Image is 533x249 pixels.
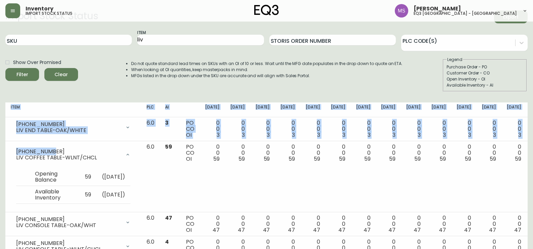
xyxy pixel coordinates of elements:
[5,68,39,81] button: Filter
[263,226,270,234] span: 47
[16,155,121,161] div: LIV COFFEE TABLE-WLNT/CHCL
[507,120,521,138] div: 0 0
[16,70,28,79] div: Filter
[364,155,371,163] span: 59
[250,102,275,117] th: [DATE]
[306,144,320,162] div: 0 0
[489,226,496,234] span: 47
[200,102,225,117] th: [DATE]
[306,215,320,233] div: 0 0
[280,215,295,233] div: 0 0
[507,144,521,162] div: 0 0
[331,215,345,233] div: 0 0
[440,155,446,163] span: 59
[186,155,192,163] span: OI
[289,155,295,163] span: 59
[256,144,270,162] div: 0 0
[314,155,320,163] span: 59
[338,226,345,234] span: 47
[213,226,220,234] span: 47
[331,120,345,138] div: 0 0
[50,70,73,79] span: Clear
[11,120,136,135] div: [PHONE_NUMBER]LIV END TABLE-OAK/WHITE
[493,131,496,139] span: 3
[165,143,172,151] span: 59
[395,4,408,18] img: 1b6e43211f6f3cc0b0729c9049b8e7af
[16,149,121,155] div: [PHONE_NUMBER]
[141,141,160,212] td: 6.0
[414,155,421,163] span: 59
[465,155,471,163] span: 59
[514,226,521,234] span: 47
[381,144,395,162] div: 0 0
[418,131,421,139] span: 3
[457,144,471,162] div: 0 0
[280,120,295,138] div: 0 0
[97,168,131,186] td: ( [DATE] )
[457,215,471,233] div: 0 0
[267,131,270,139] span: 3
[131,61,403,67] li: Do not quote standard lead times on SKUs with an OI of 10 or less. Wait until the MFG date popula...
[518,131,521,139] span: 3
[306,120,320,138] div: 0 0
[141,117,160,141] td: 6.0
[11,144,136,165] div: [PHONE_NUMBER]LIV COFFEE TABLE-WLNT/CHCL
[230,215,245,233] div: 0 0
[186,131,192,139] span: OI
[406,215,421,233] div: 0 0
[205,215,220,233] div: 0 0
[280,144,295,162] div: 0 0
[79,186,97,204] td: 59
[165,119,168,127] span: 3
[16,222,121,228] div: LIV CONSOLE TABLE-OAK/WHT
[292,131,295,139] span: 3
[447,76,523,82] div: Open Inventory - OI
[16,240,121,246] div: [PHONE_NUMBER]
[356,120,371,138] div: 0 0
[186,226,192,234] span: OI
[30,168,79,186] td: Opening Balance
[342,131,345,139] span: 3
[447,70,523,76] div: Customer Order - CO
[331,144,345,162] div: 0 0
[381,215,395,233] div: 0 0
[447,82,523,88] div: Available Inventory - AI
[300,102,326,117] th: [DATE]
[482,120,496,138] div: 0 0
[447,64,523,70] div: Purchase Order - PO
[364,226,371,234] span: 47
[225,102,250,117] th: [DATE]
[392,131,395,139] span: 3
[406,144,421,162] div: 0 0
[482,215,496,233] div: 0 0
[414,226,421,234] span: 47
[13,59,61,66] span: Show Over Promised
[482,144,496,162] div: 0 0
[477,102,502,117] th: [DATE]
[16,216,121,222] div: [PHONE_NUMBER]
[26,11,72,15] h5: import stock status
[426,102,451,117] th: [DATE]
[515,155,521,163] span: 59
[351,102,376,117] th: [DATE]
[165,238,169,246] span: 4
[97,186,131,204] td: ( [DATE] )
[490,155,496,163] span: 59
[131,67,403,73] li: When looking at OI quantities, keep masterpacks in mind.
[131,73,403,79] li: MFGs listed in the drop down under the SKU are accurate and will align with Sales Portal.
[507,215,521,233] div: 0 0
[388,226,395,234] span: 47
[44,68,78,81] button: Clear
[213,155,220,163] span: 59
[439,226,446,234] span: 47
[186,144,194,162] div: PO CO
[464,226,471,234] span: 47
[468,131,471,139] span: 3
[205,144,220,162] div: 0 0
[242,131,245,139] span: 3
[431,215,446,233] div: 0 0
[217,131,220,139] span: 3
[160,102,181,117] th: AI
[30,186,79,204] td: Available Inventory
[406,120,421,138] div: 0 0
